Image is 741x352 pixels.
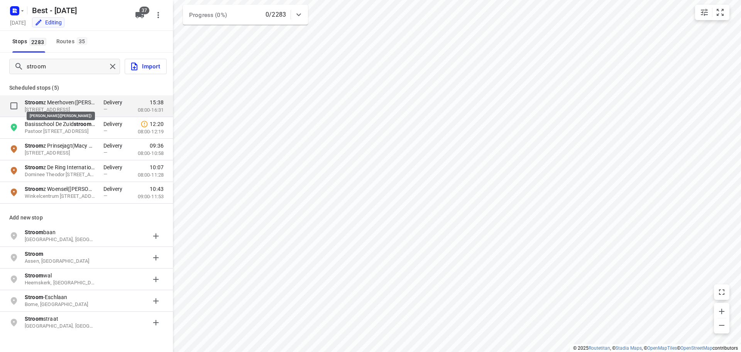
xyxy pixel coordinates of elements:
span: Stops [12,37,49,46]
p: straat [25,315,96,323]
p: Basisschool De Zuidstroom(Jack Driessen) [25,120,96,128]
p: Stroomz Prinsejagt(Macy Denkers) [25,142,96,150]
button: Import [125,59,167,74]
a: Routetitan [589,345,610,351]
p: 08:00-11:28 [138,171,164,179]
p: 08:00-10:58 [138,150,164,157]
div: You are currently in edit mode. [35,19,62,26]
span: 10:43 [150,185,164,193]
span: 09:36 [150,142,164,150]
b: Stroom [25,143,43,149]
span: Select [6,98,22,114]
p: Meerwater 27, 5658LP, Eindhoven, NL [25,106,96,114]
span: 10:07 [150,163,164,171]
p: 09:00-11:53 [138,193,164,201]
p: 08:00-12:19 [138,128,164,136]
b: Stroom [25,229,43,235]
p: Delivery [103,185,127,193]
a: OpenStreetMap [680,345,712,351]
span: — [103,193,107,199]
p: Delivery [103,99,127,106]
span: Import [130,61,160,71]
span: — [103,150,107,155]
p: 0/2283 [266,10,286,19]
div: Routes [56,37,90,46]
b: stroom [74,121,95,127]
p: Stroomz Woensel(Bregje de Boer) [25,185,96,193]
a: OpenMapTiles [647,345,677,351]
p: Heemskerk, [GEOGRAPHIC_DATA] [25,279,96,287]
svg: Late [140,120,148,128]
span: — [103,106,107,112]
p: Stroomz De Ring International(Loeki Fronen) [25,163,96,171]
p: Delivery [103,142,127,150]
p: Assen, [GEOGRAPHIC_DATA] [25,258,96,265]
button: 37 [132,7,147,23]
b: Stroom [25,272,43,279]
p: Winkelcentrum Woensel 83 D, 5625AE, Eindhoven, NL [25,193,96,200]
span: 12:20 [150,120,164,128]
a: Import [120,59,167,74]
span: 15:38 [150,99,164,106]
b: Stroom [25,99,43,105]
p: wal [25,272,96,279]
span: 35 [77,37,87,45]
p: z Meerhoven([PERSON_NAME]) [25,99,96,106]
li: © 2025 , © , © © contributors [573,345,738,351]
p: [GEOGRAPHIC_DATA], [GEOGRAPHIC_DATA] [25,236,96,243]
p: Scheduled stops ( 5 ) [9,83,164,92]
button: More [151,7,166,23]
input: Add or search stops [27,61,107,73]
p: [GEOGRAPHIC_DATA], [GEOGRAPHIC_DATA] [25,323,96,330]
p: Pastoor Op Heijstraat 26, 5912BT, Venlo, NL [25,128,96,135]
h5: Rename [29,4,129,17]
span: 37 [139,7,149,14]
p: -Eschlaan [25,293,96,301]
b: Stroom [25,251,43,257]
span: Progress (0%) [189,12,227,19]
p: Dominee Theodor Fliednerstraat 133, 5631MD, Eindhoven, NL [25,171,96,179]
h5: Project date [7,18,29,27]
span: 2283 [29,38,46,46]
button: Fit zoom [712,5,728,20]
b: Stroom [25,186,43,192]
div: small contained button group [695,5,729,20]
b: Stroom [25,316,43,322]
p: 08:00-16:31 [138,106,164,114]
p: Borne, [GEOGRAPHIC_DATA] [25,301,96,308]
a: Stadia Maps [616,345,642,351]
b: Stroom [25,294,43,300]
p: baan [25,228,96,236]
span: — [103,171,107,177]
b: Stroom [25,164,43,170]
p: Delivery [103,163,127,171]
button: Map settings [697,5,712,20]
p: Delivery [103,120,127,128]
p: Add new stop [9,213,164,222]
span: — [103,128,107,134]
div: Progress (0%)0/2283 [183,5,308,25]
p: Fakkellaan 7, 5624EA, Eindhoven, NL [25,150,96,157]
